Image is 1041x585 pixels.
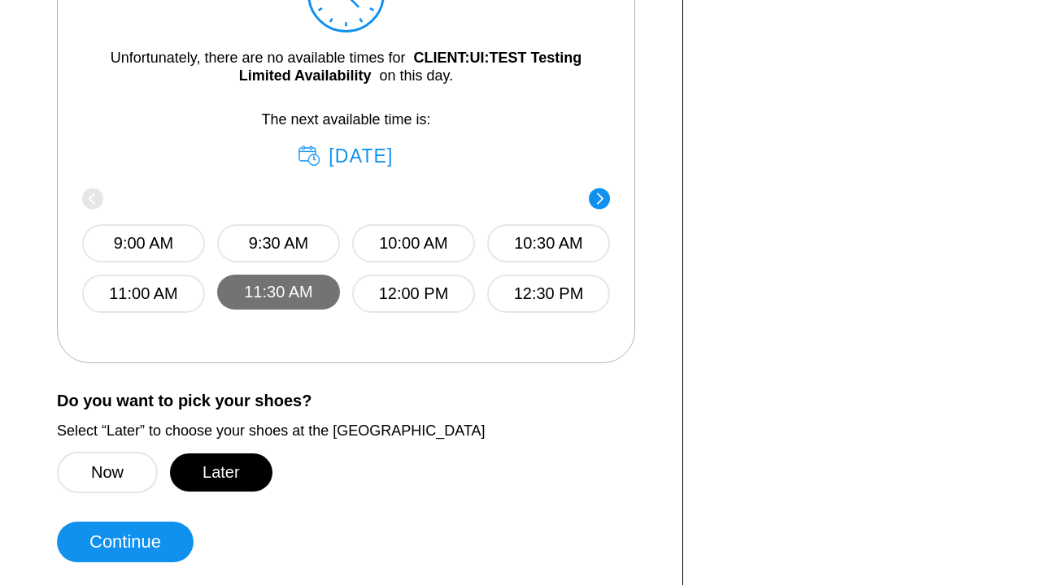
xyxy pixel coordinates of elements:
[487,224,610,262] button: 10:30 AM
[298,145,393,167] div: [DATE]
[170,453,272,492] button: Later
[82,275,205,313] button: 11:00 AM
[107,110,586,167] div: The next available time is:
[239,50,581,84] a: CLIENT:UI:TEST Testing Limited Availability
[352,275,475,313] button: 12:00 PM
[57,392,658,409] label: Do you want to pick your shoes?
[57,522,194,562] button: Continue
[217,275,340,310] button: 11:30 AM
[107,49,586,84] div: Unfortunately, there are no available times for on this day.
[487,275,610,313] button: 12:30 PM
[217,224,340,262] button: 9:30 AM
[352,224,475,262] button: 10:00 AM
[57,422,658,440] label: Select “Later” to choose your shoes at the [GEOGRAPHIC_DATA]
[57,452,158,493] button: Now
[82,224,205,262] button: 9:00 AM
